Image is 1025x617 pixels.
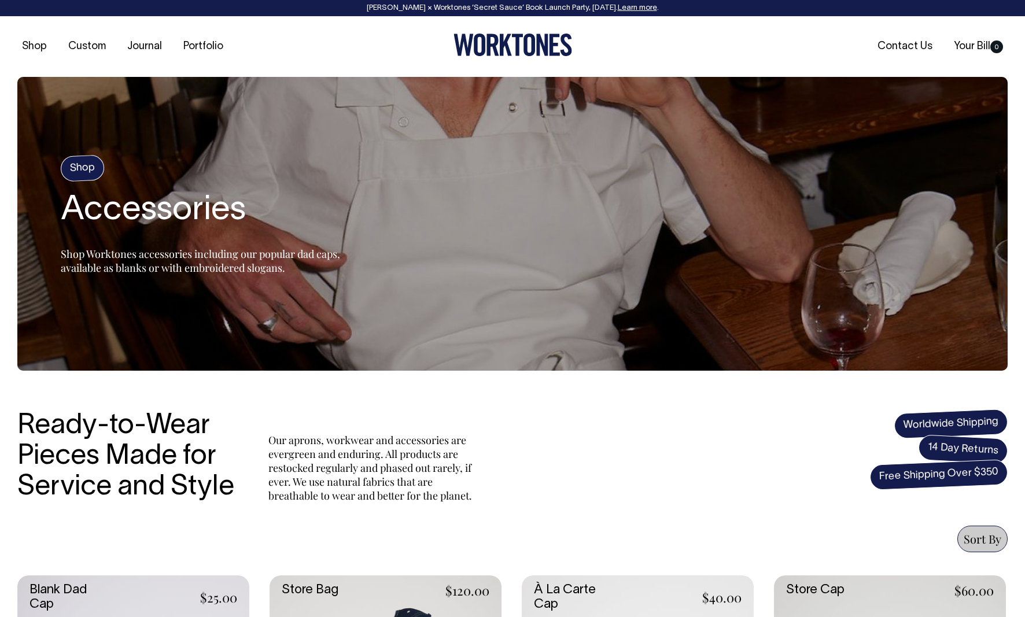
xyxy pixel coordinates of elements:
h1: Accessories [61,193,350,230]
a: Custom [64,37,110,56]
a: Journal [123,37,167,56]
span: Shop Worktones accessories including our popular dad caps, available as blanks or with embroidere... [61,247,340,275]
span: Worldwide Shipping [894,409,1008,439]
span: Sort By [964,531,1001,546]
a: Your Bill0 [949,37,1008,56]
span: 14 Day Returns [918,434,1008,464]
a: Learn more [618,5,657,12]
h3: Ready-to-Wear Pieces Made for Service and Style [17,411,243,503]
p: Our aprons, workwear and accessories are evergreen and enduring. All products are restocked regul... [268,433,477,503]
a: Portfolio [179,37,228,56]
span: Free Shipping Over $350 [869,459,1008,490]
div: [PERSON_NAME] × Worktones ‘Secret Sauce’ Book Launch Party, [DATE]. . [12,4,1013,12]
h4: Shop [60,155,105,182]
a: Contact Us [873,37,937,56]
span: 0 [990,40,1003,53]
a: Shop [17,37,51,56]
